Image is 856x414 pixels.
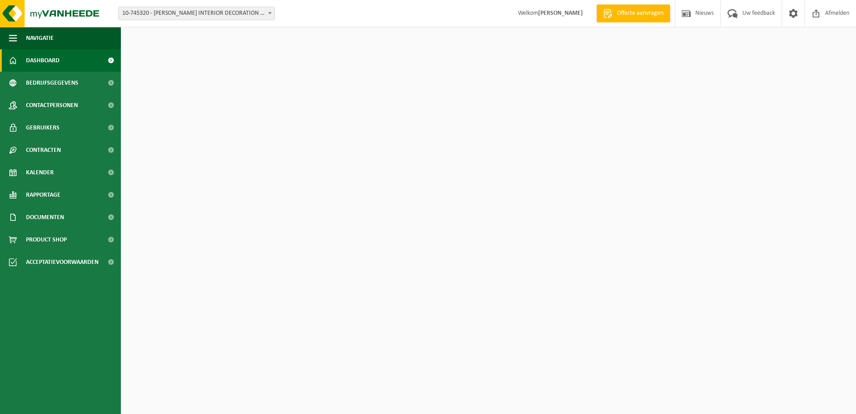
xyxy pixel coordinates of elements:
strong: [PERSON_NAME] [538,10,583,17]
span: Contactpersonen [26,94,78,116]
span: Documenten [26,206,64,229]
span: Navigatie [26,27,54,49]
span: Product Shop [26,229,67,251]
span: Contracten [26,139,61,161]
span: Gebruikers [26,116,60,139]
span: Kalender [26,161,54,184]
span: Bedrijfsgegevens [26,72,78,94]
span: Dashboard [26,49,60,72]
span: 10-745320 - DE COENE INTERIOR DECORATION NV - MARKE [118,7,275,20]
span: Offerte aanvragen [615,9,666,18]
span: Rapportage [26,184,60,206]
a: Offerte aanvragen [596,4,670,22]
span: Acceptatievoorwaarden [26,251,98,273]
span: 10-745320 - DE COENE INTERIOR DECORATION NV - MARKE [119,7,274,20]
